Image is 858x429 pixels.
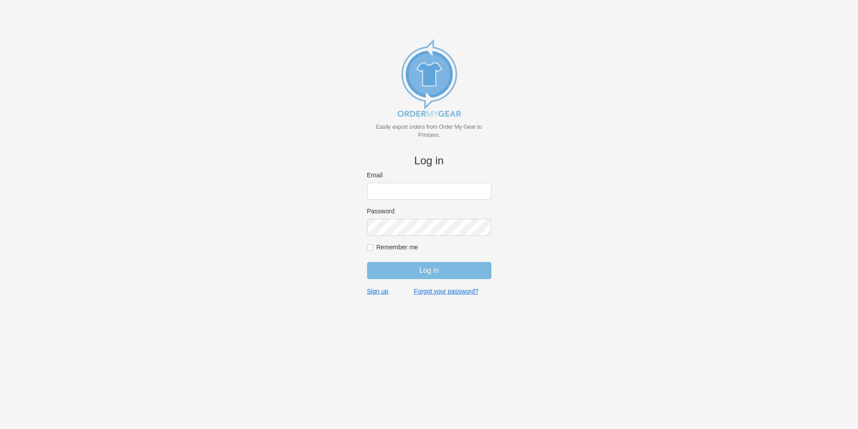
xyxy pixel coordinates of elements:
[367,154,491,167] h4: Log in
[367,287,388,295] a: Sign up
[384,33,474,123] img: new_omg_export_logo-652582c309f788888370c3373ec495a74b7b3fc93c8838f76510ecd25890bcc4.png
[367,123,491,139] p: Easily export orders from Order My Gear to Printavo.
[377,243,491,251] label: Remember me
[367,207,491,215] label: Password
[367,171,491,179] label: Email
[414,287,478,295] a: Forgot your password?
[367,262,491,279] input: Log in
